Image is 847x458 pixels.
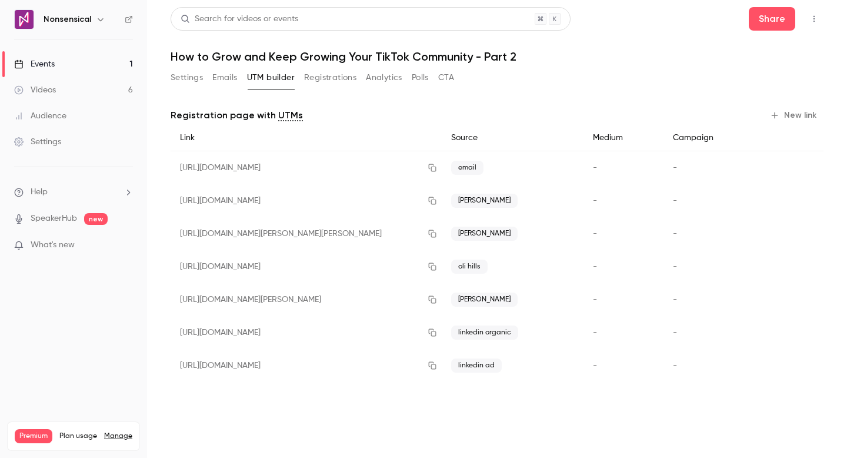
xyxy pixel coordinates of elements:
[59,432,97,441] span: Plan usage
[15,10,34,29] img: Nonsensical
[278,108,303,122] a: UTMs
[451,293,518,307] span: [PERSON_NAME]
[171,151,442,185] div: [URL][DOMAIN_NAME]
[451,326,518,340] span: linkedin organic
[14,58,55,70] div: Events
[171,250,442,283] div: [URL][DOMAIN_NAME]
[593,164,597,172] span: -
[593,328,597,337] span: -
[119,240,133,251] iframe: Noticeable Trigger
[31,213,77,225] a: SpeakerHub
[593,296,597,304] span: -
[212,68,237,87] button: Emails
[451,194,518,208] span: [PERSON_NAME]
[673,197,677,205] span: -
[366,68,402,87] button: Analytics
[663,125,761,151] div: Campaign
[673,361,677,370] span: -
[44,14,91,25] h6: Nonsensical
[412,68,429,87] button: Polls
[451,227,518,241] span: [PERSON_NAME]
[673,328,677,337] span: -
[181,13,298,25] div: Search for videos or events
[593,230,597,238] span: -
[31,239,75,251] span: What's new
[171,108,303,122] p: Registration page with
[171,49,823,64] h1: How to Grow and Keep Growing Your TikTok Community - Part 2
[593,361,597,370] span: -
[438,68,454,87] button: CTA
[104,432,132,441] a: Manage
[14,136,61,148] div: Settings
[14,84,56,96] div: Videos
[593,263,597,271] span: -
[171,217,442,250] div: [URL][DOMAIN_NAME][PERSON_NAME][PERSON_NAME]
[593,197,597,205] span: -
[442,125,583,151] div: Source
[765,106,823,125] button: New link
[451,359,502,373] span: linkedin ad
[171,283,442,316] div: [URL][DOMAIN_NAME][PERSON_NAME]
[451,161,483,175] span: email
[15,429,52,443] span: Premium
[14,186,133,198] li: help-dropdown-opener
[247,68,295,87] button: UTM builder
[673,164,677,172] span: -
[673,230,677,238] span: -
[673,296,677,304] span: -
[171,184,442,217] div: [URL][DOMAIN_NAME]
[749,7,795,31] button: Share
[304,68,356,87] button: Registrations
[31,186,48,198] span: Help
[14,110,66,122] div: Audience
[171,349,442,382] div: [URL][DOMAIN_NAME]
[171,125,442,151] div: Link
[171,316,442,349] div: [URL][DOMAIN_NAME]
[451,260,488,274] span: oli hills
[171,68,203,87] button: Settings
[583,125,664,151] div: Medium
[84,213,108,225] span: new
[673,263,677,271] span: -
